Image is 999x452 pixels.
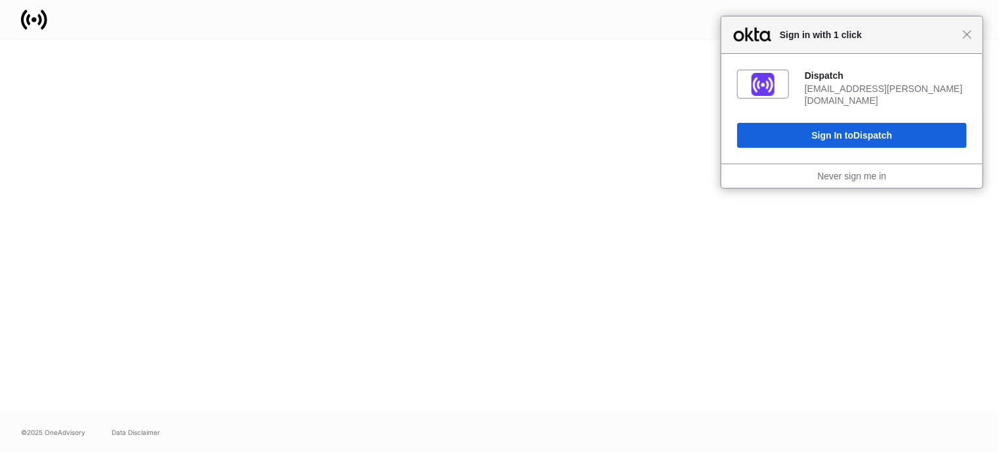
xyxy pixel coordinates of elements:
[962,30,972,39] span: Close
[112,427,160,438] a: Data Disclaimer
[805,70,967,81] div: Dispatch
[737,123,967,148] button: Sign In toDispatch
[853,130,892,141] span: Dispatch
[805,83,967,106] div: [EMAIL_ADDRESS][PERSON_NAME][DOMAIN_NAME]
[21,427,85,438] span: © 2025 OneAdvisory
[817,171,886,181] a: Never sign me in
[752,73,775,96] img: fs01jxrofoggULhDH358
[773,27,962,43] span: Sign in with 1 click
